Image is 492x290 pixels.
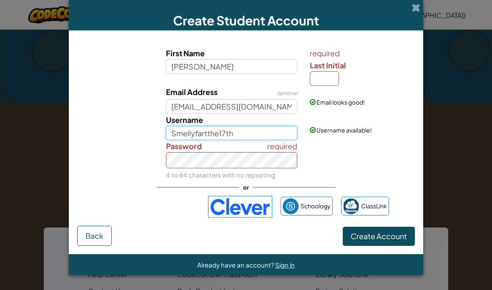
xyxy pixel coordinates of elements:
[166,141,202,151] span: Password
[99,197,204,216] iframe: زر تسجيل الدخول باستخدام حساب Google
[277,90,297,96] span: optional
[343,227,415,246] button: Create Account
[343,198,359,214] img: classlink-logo-small.png
[166,87,218,97] span: Email Address
[85,231,103,240] span: Back
[77,226,112,246] button: Back
[173,12,319,28] span: Create Student Account
[361,200,387,212] span: ClassLink
[316,126,372,134] span: Username available!
[275,261,295,269] a: Sign in
[166,48,205,58] span: First Name
[283,198,299,214] img: schoology.png
[310,47,413,59] span: required
[316,98,365,106] span: Email looks good!
[197,261,275,269] span: Already have an account?
[301,200,331,212] span: Schoology
[239,181,253,193] span: or
[166,171,275,179] small: 4 to 64 characters with no repeating
[267,140,297,152] span: required
[310,60,346,70] span: Last Initial
[208,196,272,217] img: clever-logo-blue.png
[351,231,407,241] span: Create Account
[103,197,200,216] div: تسجيل الدخول باستخدام حساب Google (يفتح الرابط في علامة تبويب جديدة)
[166,115,203,125] span: Username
